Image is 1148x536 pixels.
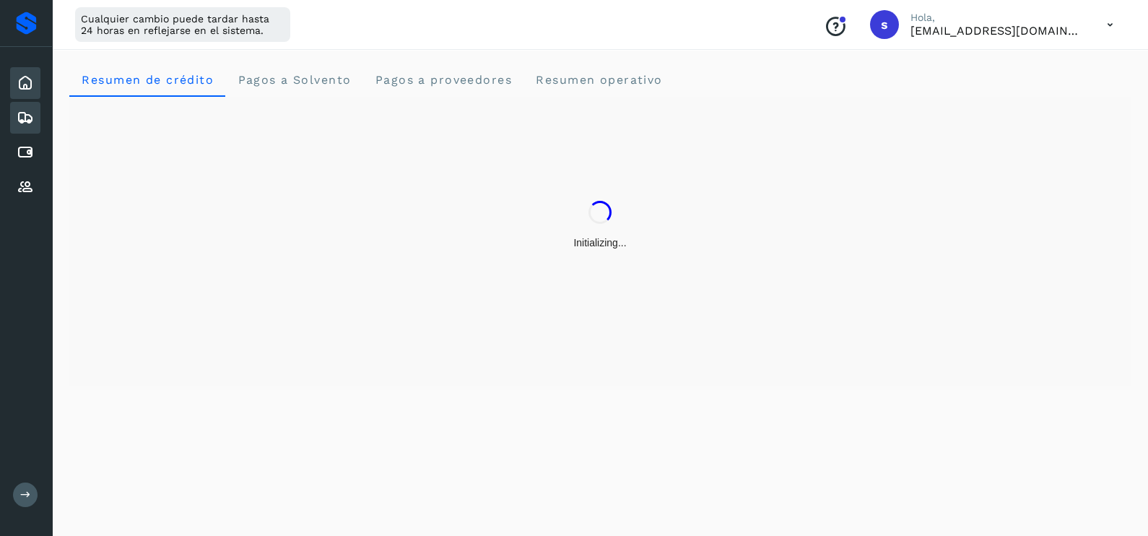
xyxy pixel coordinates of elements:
[910,12,1084,24] p: Hola,
[10,102,40,134] div: Embarques
[535,73,663,87] span: Resumen operativo
[75,7,290,42] div: Cualquier cambio puede tardar hasta 24 horas en reflejarse en el sistema.
[10,171,40,203] div: Proveedores
[10,67,40,99] div: Inicio
[237,73,351,87] span: Pagos a Solvento
[910,24,1084,38] p: smedina@niagarawater.com
[81,73,214,87] span: Resumen de crédito
[374,73,512,87] span: Pagos a proveedores
[10,137,40,168] div: Cuentas por pagar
